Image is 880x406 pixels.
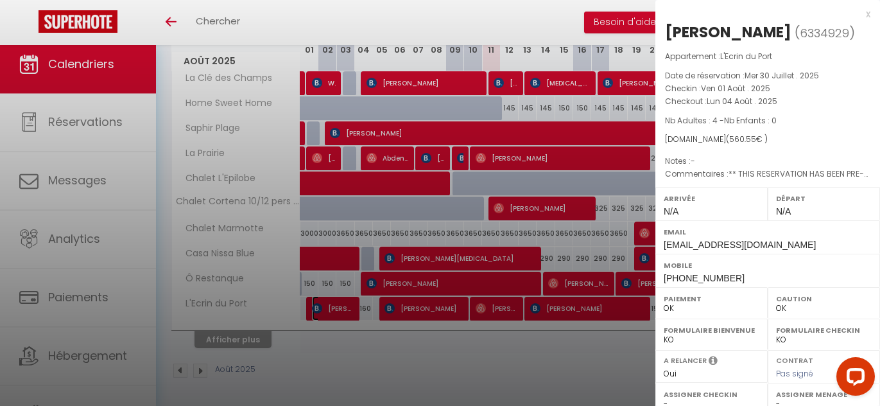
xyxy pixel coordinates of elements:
span: N/A [664,206,678,216]
label: Départ [776,192,872,205]
p: Date de réservation : [665,69,870,82]
label: Formulaire Checkin [776,324,872,337]
span: 6334929 [800,25,849,41]
label: Arrivée [664,192,759,205]
label: Formulaire Bienvenue [664,324,759,337]
label: Assigner Checkin [664,388,759,401]
i: Sélectionner OUI si vous souhaiter envoyer les séquences de messages post-checkout [709,355,718,369]
span: [EMAIL_ADDRESS][DOMAIN_NAME] [664,240,816,250]
span: Lun 04 Août . 2025 [707,96,777,107]
span: ( ) [795,24,855,42]
label: Contrat [776,355,813,364]
span: N/A [776,206,791,216]
span: Pas signé [776,368,813,379]
label: Caution [776,292,872,305]
div: x [655,6,870,22]
span: [PHONE_NUMBER] [664,273,745,283]
span: ( € ) [726,134,768,145]
label: A relancer [664,355,707,366]
label: Email [664,225,872,238]
span: - [691,155,695,166]
label: Paiement [664,292,759,305]
p: Notes : [665,155,870,168]
label: Assigner Menage [776,388,872,401]
p: Appartement : [665,50,870,63]
p: Checkin : [665,82,870,95]
span: 560.55 [729,134,756,145]
label: Mobile [664,259,872,272]
span: Nb Enfants : 0 [724,115,777,126]
p: Checkout : [665,95,870,108]
span: Mer 30 Juillet . 2025 [745,70,819,81]
span: L'Ecrin du Port [720,51,772,62]
span: Ven 01 Août . 2025 [701,83,770,94]
div: [PERSON_NAME] [665,22,791,42]
span: Nb Adultes : 4 - [665,115,777,126]
iframe: LiveChat chat widget [826,352,880,406]
div: [DOMAIN_NAME] [665,134,870,146]
p: Commentaires : [665,168,870,181]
